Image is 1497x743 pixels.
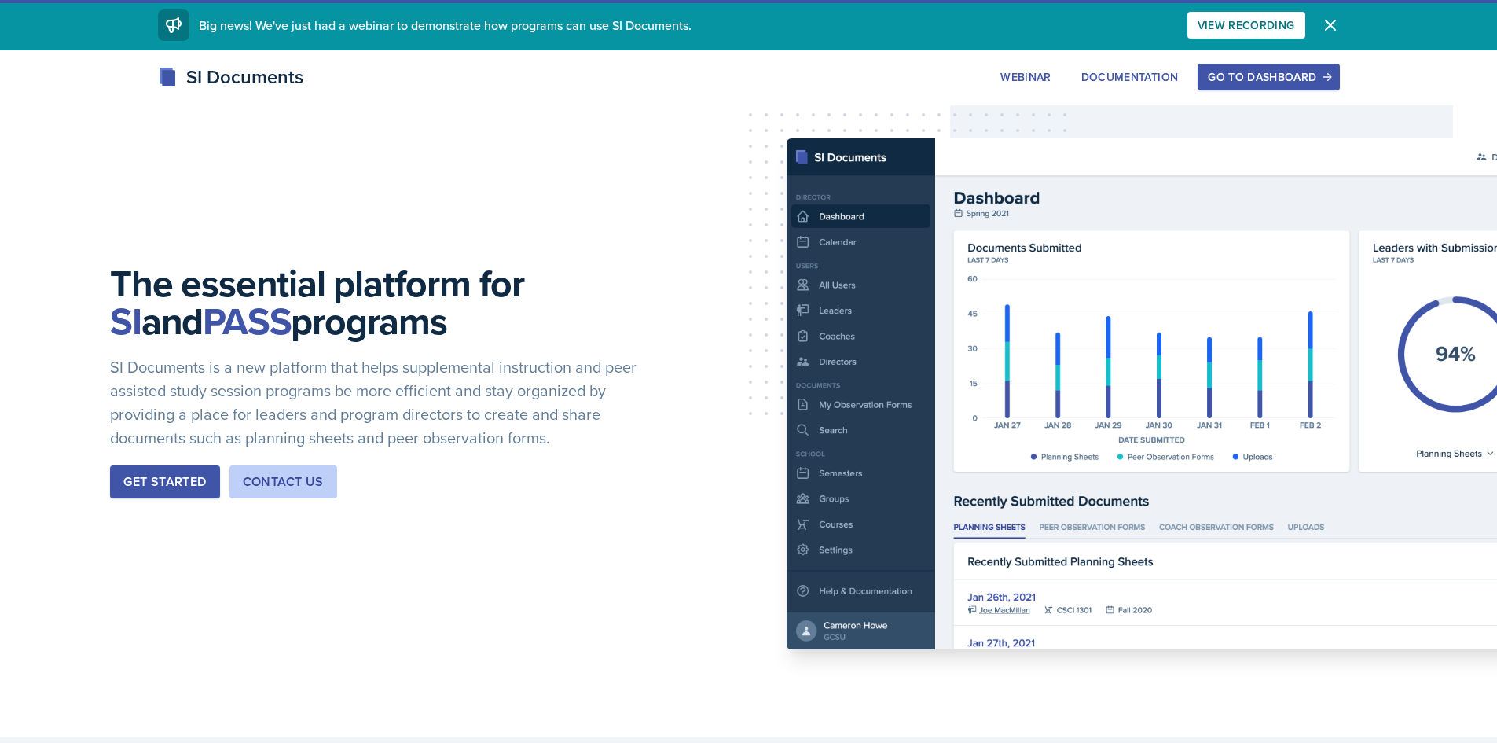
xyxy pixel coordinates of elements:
[1208,71,1329,83] div: Go to Dashboard
[229,465,337,498] button: Contact Us
[199,17,692,34] span: Big news! We've just had a webinar to demonstrate how programs can use SI Documents.
[1081,71,1179,83] div: Documentation
[1198,64,1339,90] button: Go to Dashboard
[1187,12,1305,39] button: View Recording
[990,64,1061,90] button: Webinar
[1198,19,1295,31] div: View Recording
[1000,71,1051,83] div: Webinar
[158,63,303,91] div: SI Documents
[1071,64,1189,90] button: Documentation
[123,473,206,491] div: Get Started
[110,465,219,498] button: Get Started
[243,473,324,491] div: Contact Us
